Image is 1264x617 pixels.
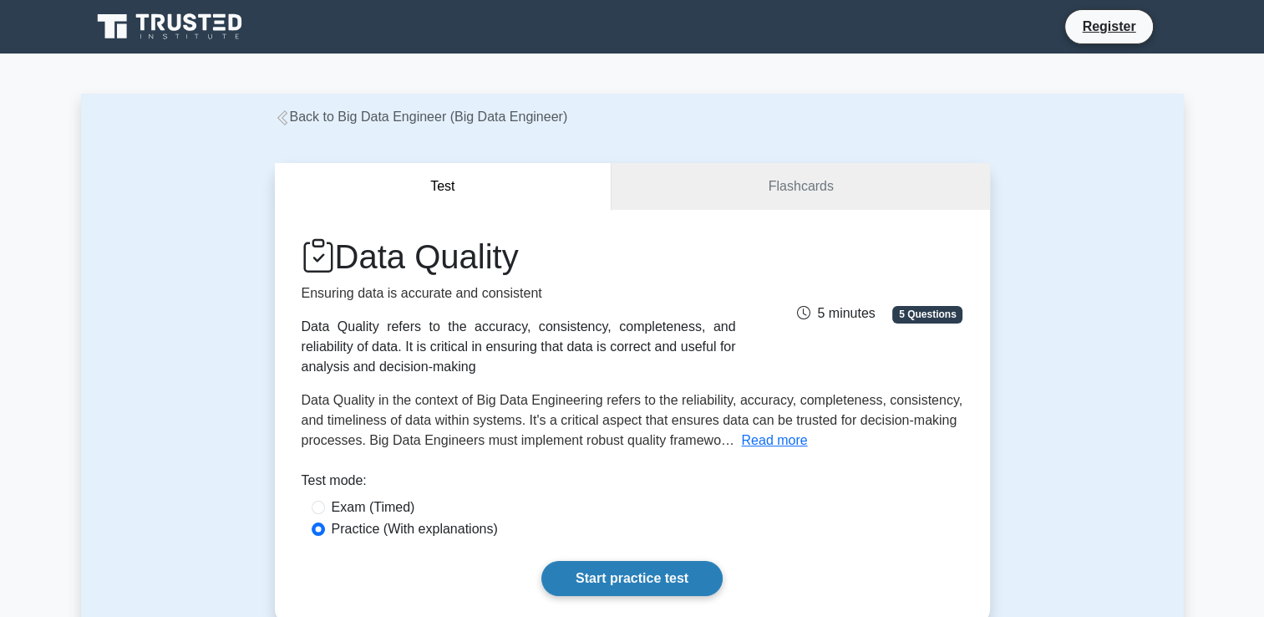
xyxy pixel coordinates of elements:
[332,497,415,518] label: Exam (Timed)
[302,471,963,497] div: Test mode:
[741,431,807,451] button: Read more
[302,317,736,377] div: Data Quality refers to the accuracy, consistency, completeness, and reliability of data. It is cr...
[797,306,875,320] span: 5 minutes
[1072,16,1145,37] a: Register
[541,561,723,596] a: Start practice test
[275,110,568,124] a: Back to Big Data Engineer (Big Data Engineer)
[302,393,963,447] span: Data Quality in the context of Big Data Engineering refers to the reliability, accuracy, complete...
[332,519,498,539] label: Practice (With explanations)
[612,163,989,211] a: Flashcards
[275,163,612,211] button: Test
[302,283,736,303] p: Ensuring data is accurate and consistent
[892,306,962,323] span: 5 Questions
[302,237,736,277] h1: Data Quality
